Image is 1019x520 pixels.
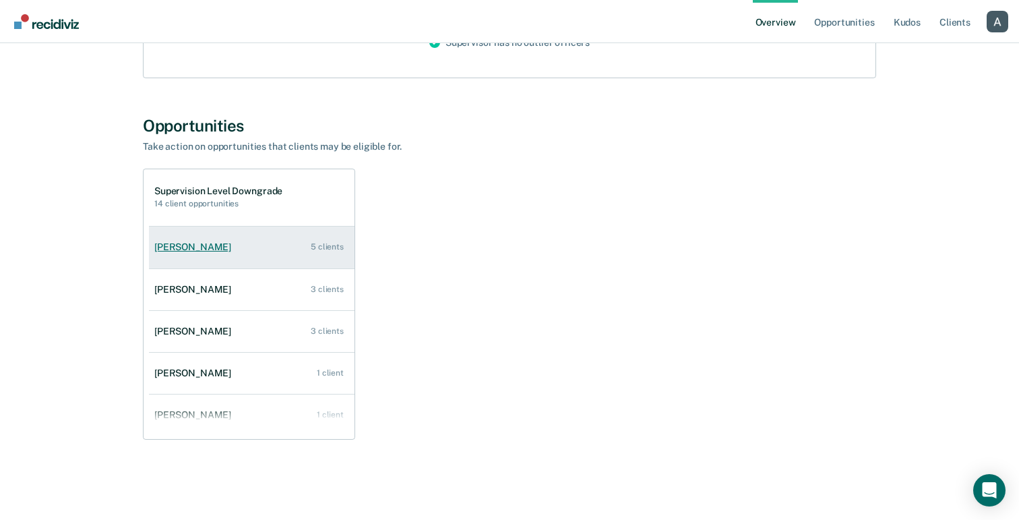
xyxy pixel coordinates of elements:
a: [PERSON_NAME] 1 client [149,396,354,434]
div: 3 clients [311,326,344,336]
h1: Supervision Level Downgrade [154,185,282,197]
div: 1 client [317,368,344,378]
div: [PERSON_NAME] [154,241,237,253]
a: [PERSON_NAME] 5 clients [149,228,354,266]
div: 1 client [317,410,344,420]
a: [PERSON_NAME] 3 clients [149,270,354,309]
div: [PERSON_NAME] [154,284,237,295]
div: Open Intercom Messenger [973,474,1006,507]
a: [PERSON_NAME] 1 client [149,354,354,393]
button: Profile dropdown button [987,11,1008,32]
div: 5 clients [311,242,344,252]
div: Take action on opportunities that clients may be eligible for. [143,141,615,152]
h2: 14 client opportunities [154,199,282,208]
img: Recidiviz [14,14,79,29]
div: Opportunities [143,116,876,136]
div: [PERSON_NAME] [154,409,237,421]
div: 3 clients [311,285,344,294]
div: [PERSON_NAME] [154,368,237,379]
div: [PERSON_NAME] [154,326,237,337]
a: [PERSON_NAME] 3 clients [149,312,354,351]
